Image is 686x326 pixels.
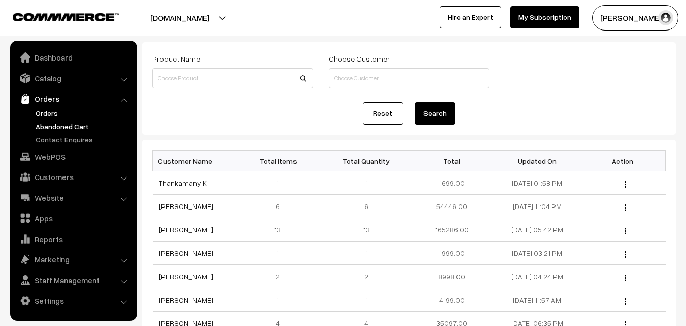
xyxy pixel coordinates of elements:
td: 54446.00 [409,195,494,218]
a: Website [13,189,134,207]
th: Total Quantity [323,151,409,171]
a: COMMMERCE [13,10,102,22]
td: 1999.00 [409,242,494,265]
a: [PERSON_NAME] [159,295,213,304]
a: Orders [13,90,134,108]
input: Choose Product [152,68,313,88]
a: [PERSON_NAME] [159,225,213,234]
td: 6 [323,195,409,218]
a: [PERSON_NAME] [159,202,213,211]
img: Menu [625,228,626,234]
td: 2 [238,265,323,288]
button: Search [415,102,455,125]
a: My Subscription [510,6,579,28]
td: [DATE] 11:57 AM [495,288,580,312]
td: 1 [238,242,323,265]
a: [PERSON_NAME] [159,249,213,257]
button: [DOMAIN_NAME] [115,5,245,31]
th: Action [580,151,665,171]
a: Abandoned Cart [33,121,134,132]
td: 8998.00 [409,265,494,288]
label: Choose Customer [329,53,390,64]
a: Settings [13,291,134,310]
button: [PERSON_NAME] [592,5,678,31]
td: 13 [323,218,409,242]
td: 6 [238,195,323,218]
a: Orders [33,108,134,118]
th: Total [409,151,494,171]
label: Product Name [152,53,200,64]
th: Total Items [238,151,323,171]
td: 1 [238,171,323,195]
td: 2 [323,265,409,288]
img: user [658,10,673,25]
a: Apps [13,209,134,227]
td: 1699.00 [409,171,494,195]
td: [DATE] 03:21 PM [495,242,580,265]
a: Catalog [13,69,134,87]
td: 1 [323,288,409,312]
input: Choose Customer [329,68,489,88]
img: Menu [625,251,626,258]
a: Dashboard [13,48,134,67]
td: 165286.00 [409,218,494,242]
img: Menu [625,204,626,211]
td: 1 [323,171,409,195]
a: [PERSON_NAME] [159,272,213,281]
img: Menu [625,181,626,188]
td: [DATE] 01:58 PM [495,171,580,195]
a: Hire an Expert [440,6,501,28]
a: Reports [13,230,134,248]
td: [DATE] 11:04 PM [495,195,580,218]
th: Customer Name [153,151,238,171]
td: [DATE] 05:42 PM [495,218,580,242]
a: Marketing [13,250,134,269]
td: 1 [323,242,409,265]
img: Menu [625,298,626,305]
td: 4199.00 [409,288,494,312]
th: Updated On [495,151,580,171]
td: 1 [238,288,323,312]
td: [DATE] 04:24 PM [495,265,580,288]
a: Customers [13,168,134,186]
img: Menu [625,275,626,281]
a: Staff Management [13,271,134,289]
a: Contact Enquires [33,134,134,145]
a: Thankamany K [159,179,207,187]
img: COMMMERCE [13,13,119,21]
td: 13 [238,218,323,242]
a: Reset [363,102,403,125]
a: WebPOS [13,147,134,166]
